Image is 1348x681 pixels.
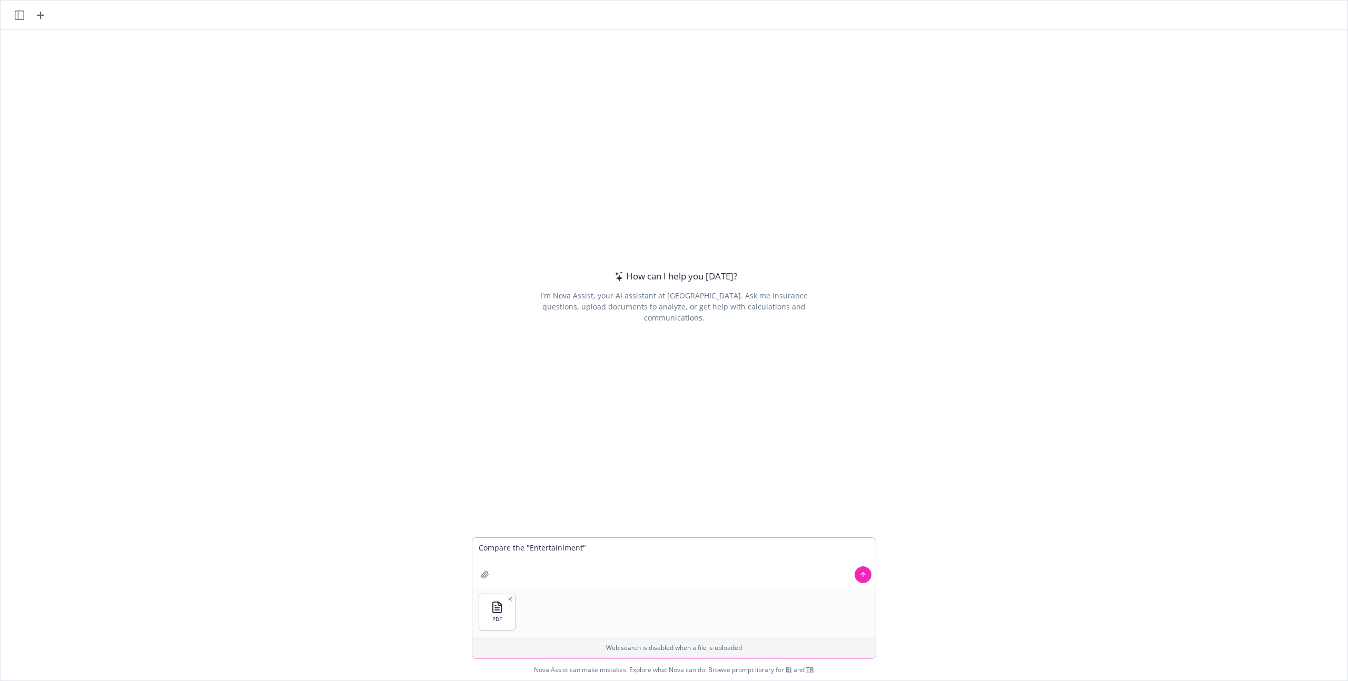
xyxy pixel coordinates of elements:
span: PDF [492,616,502,623]
div: How can I help you [DATE]? [611,269,737,283]
button: PDF [479,594,515,630]
p: Web search is disabled when a file is uploaded [479,643,869,652]
textarea: Compare the "Entertainlment" [472,538,876,587]
span: Nova Assist can make mistakes. Explore what Nova can do: Browse prompt library for and [5,659,1343,680]
a: BI [786,665,792,674]
div: I'm Nova Assist, your AI assistant at [GEOGRAPHIC_DATA]. Ask me insurance questions, upload docum... [526,290,822,323]
a: TR [806,665,814,674]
